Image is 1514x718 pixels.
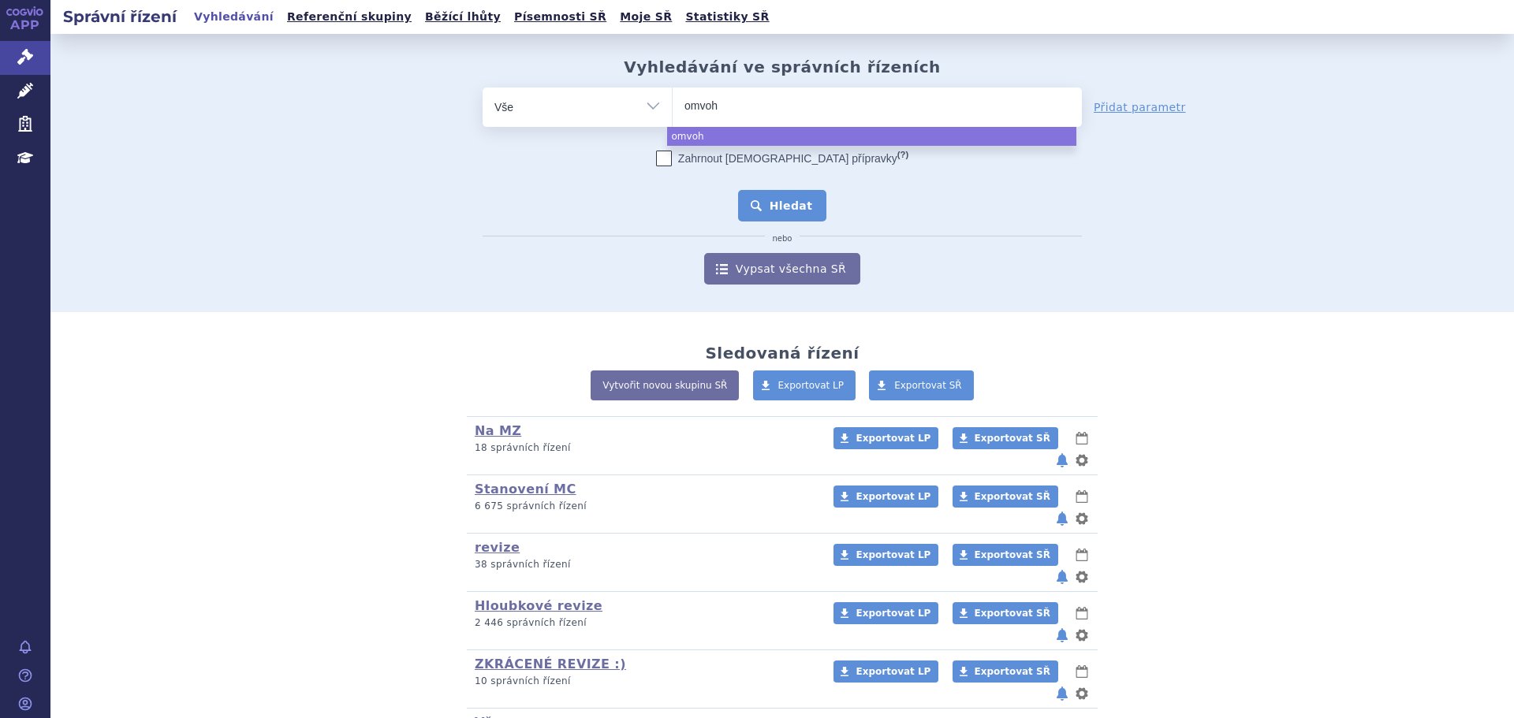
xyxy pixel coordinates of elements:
[475,540,520,555] a: revize
[953,427,1058,449] a: Exportovat SŘ
[778,380,845,391] span: Exportovat LP
[475,482,576,497] a: Stanovení MC
[1074,626,1090,645] button: nastavení
[975,666,1050,677] span: Exportovat SŘ
[656,151,908,166] label: Zahrnout [DEMOGRAPHIC_DATA] přípravky
[833,427,938,449] a: Exportovat LP
[1074,509,1090,528] button: nastavení
[833,602,938,624] a: Exportovat LP
[475,598,602,613] a: Hloubkové revize
[833,485,938,508] a: Exportovat LP
[1074,567,1090,586] button: nastavení
[704,253,860,285] a: Vypsat všechna SŘ
[1054,451,1070,470] button: notifikace
[1074,684,1090,703] button: nastavení
[1054,509,1070,528] button: notifikace
[953,602,1058,624] a: Exportovat SŘ
[475,657,626,671] a: ZKRÁCENÉ REVIZE :)
[856,549,930,560] span: Exportovat LP
[475,441,813,455] p: 18 správních řízení
[624,58,941,76] h2: Vyhledávání ve správních řízeních
[833,660,938,683] a: Exportovat LP
[833,544,938,566] a: Exportovat LP
[1054,626,1070,645] button: notifikace
[475,423,521,438] a: Na MZ
[591,370,739,400] a: Vytvořit novou skupinu SŘ
[856,666,930,677] span: Exportovat LP
[975,608,1050,619] span: Exportovat SŘ
[1094,99,1186,115] a: Přidat parametr
[475,616,813,630] p: 2 446 správních řízení
[1074,604,1090,623] button: lhůty
[509,6,611,28] a: Písemnosti SŘ
[975,549,1050,560] span: Exportovat SŘ
[475,558,813,571] p: 38 správních řízení
[765,234,800,244] i: nebo
[475,675,813,688] p: 10 správních řízení
[894,380,962,391] span: Exportovat SŘ
[1074,545,1090,564] button: lhůty
[953,660,1058,683] a: Exportovat SŘ
[1074,451,1090,470] button: nastavení
[975,491,1050,502] span: Exportovat SŘ
[753,370,856,400] a: Exportovat LP
[1074,487,1090,506] button: lhůty
[856,433,930,444] span: Exportovat LP
[897,150,908,160] abbr: (?)
[420,6,505,28] a: Běžící lhůty
[975,433,1050,444] span: Exportovat SŘ
[50,6,189,28] h2: Správní řízení
[856,491,930,502] span: Exportovat LP
[953,544,1058,566] a: Exportovat SŘ
[869,370,974,400] a: Exportovat SŘ
[1054,567,1070,586] button: notifikace
[856,608,930,619] span: Exportovat LP
[681,6,774,28] a: Statistiky SŘ
[1074,662,1090,681] button: lhůty
[1054,684,1070,703] button: notifikace
[282,6,416,28] a: Referenční skupiny
[1074,429,1090,448] button: lhůty
[615,6,677,28] a: Moje SŘ
[475,500,813,513] p: 6 675 správních řízení
[738,190,827,221] button: Hledat
[705,344,859,363] h2: Sledovaná řízení
[667,127,1076,146] li: omvoh
[189,6,278,28] a: Vyhledávání
[953,485,1058,508] a: Exportovat SŘ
